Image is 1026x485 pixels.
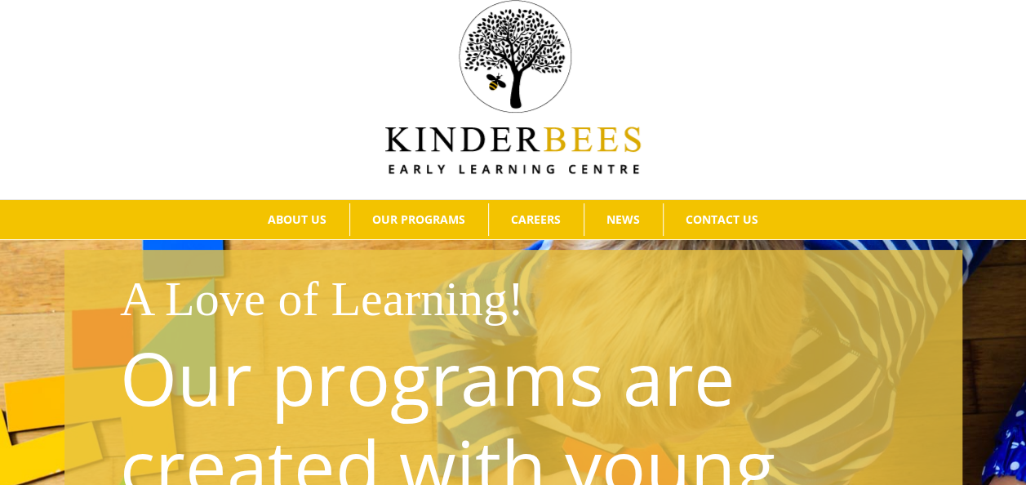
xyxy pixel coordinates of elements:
a: OUR PROGRAMS [350,203,488,236]
span: NEWS [606,214,640,225]
span: CAREERS [511,214,561,225]
span: OUR PROGRAMS [372,214,465,225]
nav: Main Menu [24,200,1002,239]
a: ABOUT US [246,203,349,236]
a: NEWS [584,203,663,236]
h1: A Love of Learning! [120,265,950,333]
a: CONTACT US [664,203,781,236]
span: CONTACT US [686,214,758,225]
a: CAREERS [489,203,584,236]
span: ABOUT US [268,214,326,225]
